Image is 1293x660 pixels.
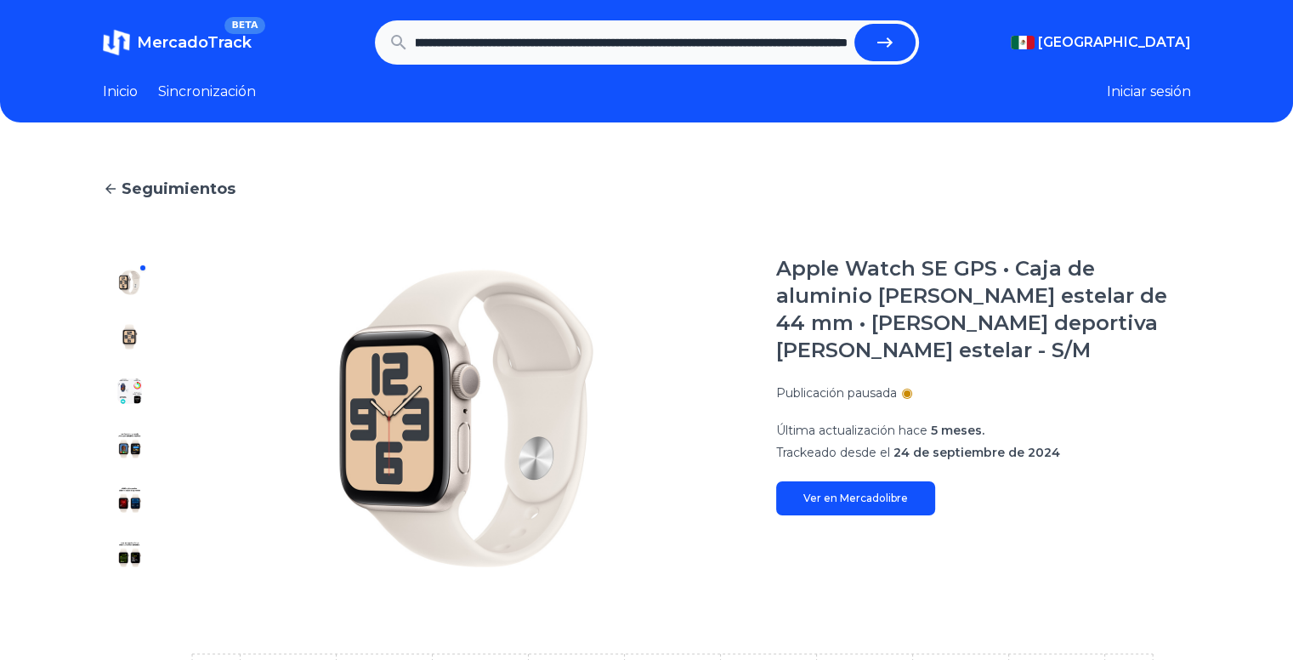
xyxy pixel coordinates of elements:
img: Apple Watch SE GPS • Caja de aluminio blanco estelar de 44 mm • Correa deportiva blanco estelar -... [116,486,144,514]
a: Ver en Mercadolibre [776,481,935,515]
font: Apple Watch SE GPS • Caja de aluminio [PERSON_NAME] estelar de 44 mm • [PERSON_NAME] deportiva [P... [776,256,1167,362]
img: Apple Watch SE GPS • Caja de aluminio blanco estelar de 44 mm • Correa deportiva blanco estelar -... [116,541,144,568]
img: Apple Watch SE GPS • Caja de aluminio blanco estelar de 44 mm • Correa deportiva blanco estelar -... [116,378,144,405]
img: MercadoTrack [103,29,130,56]
a: MercadoTrackBETA [103,29,252,56]
a: Sincronización [158,82,256,102]
img: México [1011,36,1035,49]
font: MercadoTrack [137,33,252,52]
a: Seguimientos [103,177,1191,201]
font: [GEOGRAPHIC_DATA] [1038,34,1191,50]
font: Iniciar sesión [1107,83,1191,100]
img: Apple Watch SE GPS • Caja de aluminio blanco estelar de 44 mm • Correa deportiva blanco estelar -... [116,269,144,296]
img: Apple Watch SE GPS • Caja de aluminio blanco estelar de 44 mm • Correa deportiva blanco estelar -... [191,255,742,582]
img: Apple Watch SE GPS • Caja de aluminio blanco estelar de 44 mm • Correa deportiva blanco estelar -... [116,323,144,350]
font: Última actualización hace [776,423,927,438]
a: Inicio [103,82,138,102]
button: Iniciar sesión [1107,82,1191,102]
font: Ver en Mercadolibre [803,492,908,504]
font: Seguimientos [122,179,235,198]
font: Trackeado desde el [776,445,890,460]
img: Apple Watch SE GPS • Caja de aluminio blanco estelar de 44 mm • Correa deportiva blanco estelar -... [116,432,144,459]
font: Publicación pausada [776,385,897,401]
font: Inicio [103,83,138,100]
font: BETA [231,20,258,31]
font: 24 de septiembre de 2024 [893,445,1060,460]
font: 5 meses. [931,423,984,438]
button: [GEOGRAPHIC_DATA] [1011,32,1191,53]
font: Sincronización [158,83,256,100]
